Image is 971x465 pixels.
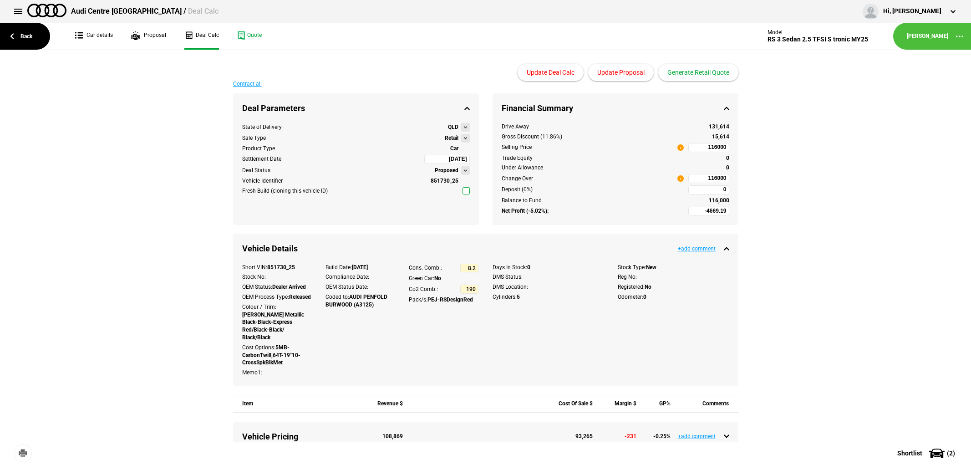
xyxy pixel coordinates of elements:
[242,303,312,342] div: Colour / Trim:
[242,369,312,377] div: Memo1:
[272,284,306,290] strong: Dealer Arrived
[325,283,395,291] div: OEM Status Date:
[242,293,312,301] div: OEM Process Type:
[688,143,729,152] input: 116000
[493,293,604,301] div: Cylinders:
[645,284,651,290] strong: No
[502,164,684,172] div: Under Allowance
[242,283,312,291] div: OEM Status:
[435,167,458,174] strong: Proposed
[658,64,738,81] button: Generate Retail Quote
[493,93,738,123] div: Financial Summary
[709,197,729,204] strong: 116,000
[502,143,532,151] div: Selling Price
[680,395,729,412] div: Comments
[242,167,270,174] div: Deal Status
[233,234,738,263] div: Vehicle Details
[445,134,458,142] strong: Retail
[502,207,549,215] strong: Net Profit (-5.02%):
[409,286,438,293] div: Co2 Comb.:
[618,283,729,291] div: Registered:
[242,264,312,271] div: Short VIN:
[678,434,716,439] button: +add comment
[646,433,671,440] div: -0.25 %
[907,32,948,40] a: [PERSON_NAME]
[726,155,729,161] strong: 0
[618,293,729,301] div: Odometer:
[527,264,530,271] strong: 0
[382,433,403,439] strong: 108,869
[242,123,282,131] div: State of Delivery
[688,185,729,194] input: 0
[242,344,312,367] div: Cost Options:
[618,264,729,271] div: Stock Type:
[575,433,593,439] strong: 93,265
[646,395,671,412] div: GP%
[460,264,478,273] input: 8.2
[325,293,395,309] div: Coded to:
[431,178,458,184] strong: 851730_25
[409,275,478,282] div: Green Car:
[502,133,684,141] div: Gross Discount (11.86%)
[768,29,868,36] div: Model
[688,174,729,183] input: 116000
[131,23,166,50] a: Proposal
[768,36,868,43] div: RS 3 Sedan 2.5 TFSI S tronic MY25
[242,187,328,195] div: Fresh Build (cloning this vehicle ID)
[726,164,729,171] strong: 0
[409,296,478,304] div: Pack/s:
[448,123,458,131] strong: QLD
[71,6,219,16] div: Audi Centre [GEOGRAPHIC_DATA] /
[325,264,395,271] div: Build Date:
[267,264,295,271] strong: 851730_25
[493,264,604,271] div: Days In Stock:
[188,7,219,15] span: Deal Calc
[502,197,684,204] div: Balance to Fund
[677,175,684,182] span: i
[325,294,387,308] strong: AUDI PENFOLD BURWOOD (A3125)
[237,23,262,50] a: Quote
[678,246,716,251] button: +add comment
[242,344,300,366] strong: 5MB-CarbonTwill,64T-19"10-CrossSpkBlkMet
[233,81,262,87] button: Contract all
[518,64,584,81] button: Update Deal Calc
[352,264,368,271] strong: [DATE]
[618,273,729,281] div: Reg No:
[709,123,729,130] strong: 131,614
[502,154,684,162] div: Trade Equity
[184,23,219,50] a: Deal Calc
[242,431,359,442] div: Vehicle Pricing
[325,273,395,281] div: Compliance Date:
[242,177,283,185] div: Vehicle Identifier
[712,133,729,140] strong: 15,614
[242,155,281,163] div: Settlement Date
[434,275,441,281] strong: No
[646,264,656,271] strong: New
[948,25,971,48] button: ...
[289,294,311,300] strong: Released
[502,123,684,131] div: Drive Away
[242,273,312,281] div: Stock No:
[897,450,922,456] span: Shortlist
[588,64,654,81] button: Update Proposal
[242,312,304,341] strong: [PERSON_NAME] Metallic Black-Black-Express Red/Black-Black/ Black/Black
[883,7,941,16] div: Hi, [PERSON_NAME]
[427,296,473,303] strong: PEJ-RSDesignRed
[369,395,403,412] div: Revenue $
[688,207,729,216] input: -4669.19
[502,186,684,194] div: Deposit (0%)
[409,264,442,272] div: Cons. Comb.:
[242,395,359,412] div: Item
[242,145,275,153] div: Product Type
[625,433,636,439] strong: -231
[27,4,66,17] img: audi.png
[947,450,955,456] span: ( 2 )
[75,23,113,50] a: Car details
[502,175,533,183] div: Change Over
[493,283,604,291] div: DMS Location:
[643,294,646,300] strong: 0
[242,134,266,142] div: Sale Type
[233,93,479,123] div: Deal Parameters
[493,273,604,281] div: DMS Status:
